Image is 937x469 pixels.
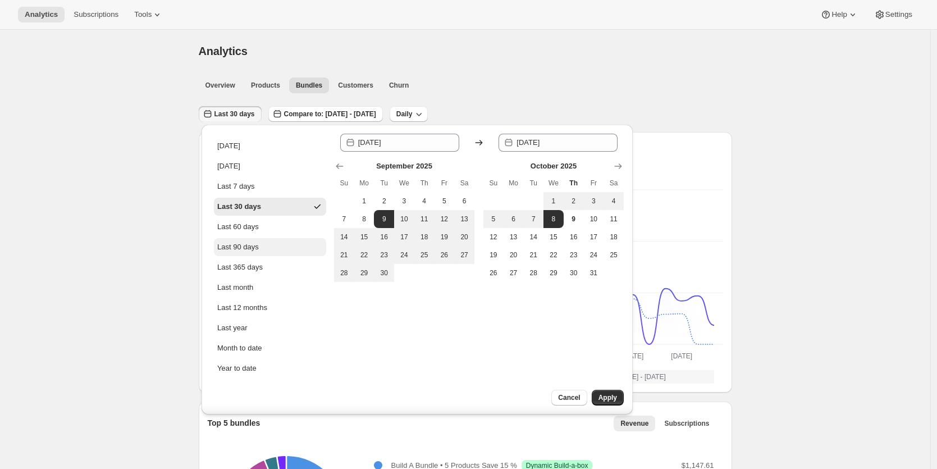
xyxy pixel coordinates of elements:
[374,192,394,210] button: Tuesday September 2 2025
[584,174,604,192] th: Friday
[548,233,559,242] span: 15
[618,372,666,381] span: [DATE] - [DATE]
[564,174,584,192] th: Thursday
[620,419,648,428] span: Revenue
[414,210,435,228] button: Thursday September 11 2025
[528,179,539,188] span: Tu
[359,215,370,224] span: 8
[334,174,354,192] th: Sunday
[284,110,376,119] span: Compare to: [DATE] - [DATE]
[134,10,152,19] span: Tools
[394,192,414,210] button: Wednesday September 3 2025
[508,251,519,259] span: 20
[588,268,600,277] span: 31
[334,228,354,246] button: Sunday September 14 2025
[564,228,584,246] button: Thursday October 16 2025
[334,264,354,282] button: Sunday September 28 2025
[598,393,617,402] span: Apply
[439,215,450,224] span: 12
[459,179,470,188] span: Sa
[608,251,619,259] span: 25
[483,210,504,228] button: Sunday October 5 2025
[671,352,692,360] text: [DATE]
[25,10,58,19] span: Analytics
[813,7,865,22] button: Help
[217,201,261,212] div: Last 30 days
[214,279,326,297] button: Last month
[523,174,543,192] th: Tuesday
[454,210,474,228] button: Saturday September 13 2025
[439,233,450,242] span: 19
[548,197,559,206] span: 1
[217,322,247,334] div: Last year
[339,215,350,224] span: 7
[543,210,564,228] button: End of range Wednesday October 8 2025
[831,10,847,19] span: Help
[584,228,604,246] button: Friday October 17 2025
[584,210,604,228] button: Friday October 10 2025
[354,174,374,192] th: Monday
[543,174,564,192] th: Wednesday
[528,215,539,224] span: 7
[354,264,374,282] button: Monday September 29 2025
[439,179,450,188] span: Fr
[214,238,326,256] button: Last 90 days
[602,370,714,384] button: [DATE] - [DATE]
[588,215,600,224] span: 10
[543,264,564,282] button: Wednesday October 29 2025
[396,110,413,119] span: Daily
[568,197,579,206] span: 2
[374,174,394,192] th: Tuesday
[217,221,259,233] div: Last 60 days
[523,228,543,246] button: Tuesday October 14 2025
[528,251,539,259] span: 21
[214,359,326,377] button: Year to date
[217,363,257,374] div: Year to date
[214,339,326,357] button: Month to date
[459,197,470,206] span: 6
[334,210,354,228] button: Sunday September 7 2025
[378,233,390,242] span: 16
[551,390,587,406] button: Cancel
[543,228,564,246] button: Wednesday October 15 2025
[214,218,326,236] button: Last 60 days
[558,393,580,402] span: Cancel
[414,174,435,192] th: Thursday
[488,251,499,259] span: 19
[338,81,373,90] span: Customers
[454,246,474,264] button: Saturday September 27 2025
[459,251,470,259] span: 27
[435,210,455,228] button: Friday September 12 2025
[399,233,410,242] span: 17
[214,177,326,195] button: Last 7 days
[394,174,414,192] th: Wednesday
[374,228,394,246] button: Tuesday September 16 2025
[374,264,394,282] button: Tuesday September 30 2025
[251,81,280,90] span: Products
[504,264,524,282] button: Monday October 27 2025
[378,197,390,206] span: 2
[564,246,584,264] button: Thursday October 23 2025
[568,233,579,242] span: 16
[523,210,543,228] button: Tuesday October 7 2025
[622,352,643,360] text: [DATE]
[339,233,350,242] span: 14
[217,161,240,172] div: [DATE]
[568,179,579,188] span: Th
[548,251,559,259] span: 22
[394,228,414,246] button: Wednesday September 17 2025
[610,158,626,174] button: Show next month, November 2025
[548,215,559,224] span: 8
[18,7,65,22] button: Analytics
[217,343,262,354] div: Month to date
[608,233,619,242] span: 18
[214,299,326,317] button: Last 12 months
[435,192,455,210] button: Friday September 5 2025
[604,192,624,210] button: Saturday October 4 2025
[564,192,584,210] button: Thursday October 2 2025
[543,192,564,210] button: Wednesday October 1 2025
[389,81,409,90] span: Churn
[214,198,326,216] button: Last 30 days
[127,7,170,22] button: Tools
[419,179,430,188] span: Th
